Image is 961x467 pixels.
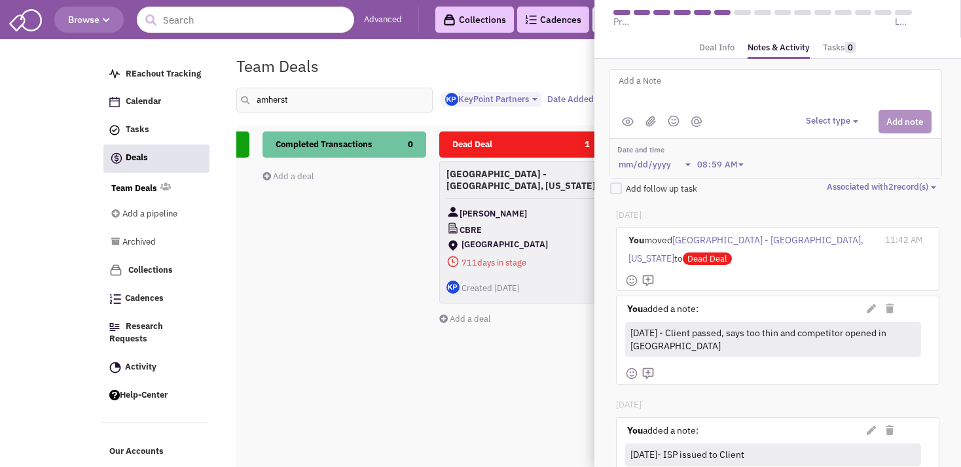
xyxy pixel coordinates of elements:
span: Completed Transactions [276,139,372,150]
img: Cadences_logo.png [525,15,537,24]
span: [PERSON_NAME] [460,205,527,222]
a: REachout Tracking [103,62,209,87]
input: Search [137,7,354,33]
i: Edit Note [867,304,876,313]
span: Dead Deal [452,139,492,150]
span: Research Requests [109,321,163,345]
a: Deals [103,145,209,173]
span: 0 [844,42,856,53]
h4: [GEOGRAPHIC_DATA] - [GEOGRAPHIC_DATA], [US_STATE] [446,168,596,192]
a: Add a pipeline [111,202,191,227]
span: Lease executed [895,15,912,28]
img: Cadences_logo.png [109,294,121,304]
div: moved to [625,228,879,270]
a: Our Accounts [103,440,209,464]
span: Collections [128,264,173,275]
button: KeyPoint Partners [441,92,541,107]
i: Delete Note [886,426,894,435]
h1: Team Deals [236,58,319,75]
img: (jpg,png,gif,doc,docx,xls,xlsx,pdf,txt) [645,116,656,127]
img: SmartAdmin [9,7,42,31]
a: Calendar [103,90,209,114]
span: [GEOGRAPHIC_DATA] - [GEOGRAPHIC_DATA], [US_STATE] [628,234,863,264]
span: days in stage [446,254,596,271]
span: Cadences [125,293,164,304]
input: Search deals [236,88,433,112]
strong: You [627,303,643,315]
a: Cadences [517,7,589,33]
a: Notes & Activity [748,39,810,60]
span: Activity [125,361,156,372]
span: [GEOGRAPHIC_DATA] [462,239,579,249]
button: Date Added [543,92,608,107]
strong: You [627,424,643,436]
span: Dead Deal [683,252,732,265]
a: Collections [103,258,209,283]
a: Collections [435,7,514,33]
a: Add a deal [263,171,314,182]
a: Deal Info [699,39,734,58]
button: Associated with2record(s) [827,181,940,194]
a: Tasks [823,39,856,58]
img: Research.png [109,323,120,331]
img: mdi_comment-add-outline.png [642,367,655,380]
img: icon-deals.svg [110,150,123,166]
img: mdi_comment-add-outline.png [642,274,655,287]
a: Tasks [103,118,209,143]
img: icon-daysinstage-red.png [446,255,460,268]
div: [DATE] - Client passed, says too thin and competitor opened in [GEOGRAPHIC_DATA] [628,324,916,356]
span: Calendar [126,96,161,107]
span: Created [DATE] [462,283,520,294]
span: 2 [888,181,894,192]
label: added a note: [627,302,698,315]
a: Archived [111,230,191,255]
img: help.png [109,390,120,400]
img: icon-tasks.png [109,125,120,135]
span: 1 [585,131,590,158]
div: [DATE]- ISP issued to Client [628,445,916,464]
span: Date Added [547,94,594,105]
a: Add a deal [439,313,491,324]
img: CompanyLogo [446,222,460,235]
span: Tasks [126,124,149,135]
img: Activity.png [109,362,121,373]
span: KeyPoint Partners [445,94,529,105]
a: Cadences [103,286,209,311]
img: face-smile.png [625,367,638,380]
a: Help-Center [103,383,209,408]
span: Prospective Sites [613,15,630,28]
span: 711 [462,257,477,268]
span: Add follow up task [626,183,697,194]
img: icon-collection-lavender-black.svg [443,14,456,26]
i: Delete Note [886,304,894,313]
span: Browse [68,14,110,26]
a: Research Requests [103,315,209,352]
a: Advanced [364,14,402,26]
p: [DATE] [616,209,939,222]
span: REachout Tracking [126,68,201,79]
img: face-smile.png [625,274,638,287]
a: Team Deals [111,182,157,195]
img: Contact Image [446,205,460,218]
img: mantion.png [691,116,702,127]
span: 0 [408,131,413,158]
button: Browse [54,7,124,33]
i: Edit Note [867,426,876,435]
b: You [628,234,644,246]
img: emoji.png [668,115,680,127]
img: ShoppingCenter [446,239,460,252]
img: public.png [622,117,634,126]
span: 11:42 AM [885,234,923,245]
button: Select type [806,115,862,128]
img: icon-collection-lavender.png [109,264,122,277]
img: Calendar.png [109,97,120,107]
label: added a note: [627,424,698,437]
span: Our Accounts [109,446,164,457]
a: Activity [103,355,209,380]
span: CBRE [460,222,482,238]
label: Date and time [617,145,750,156]
img: Gp5tB00MpEGTGSMiAkF79g.png [445,93,458,106]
